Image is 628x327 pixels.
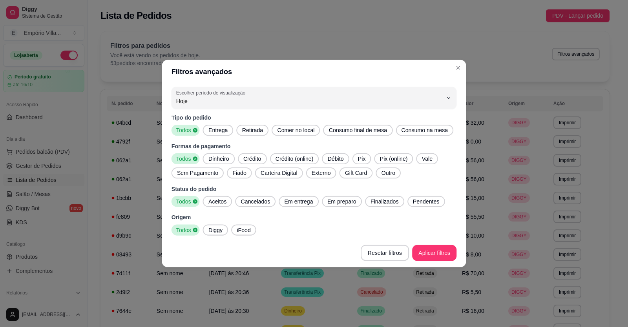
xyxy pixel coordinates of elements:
[322,196,362,207] button: Em preparo
[172,125,200,136] button: Todos
[452,62,464,74] button: Close
[419,155,436,163] span: Vale
[235,196,276,207] button: Cancelados
[229,169,249,177] span: Fiado
[172,196,200,207] button: Todos
[205,155,232,163] span: Dinheiro
[378,169,398,177] span: Outro
[352,153,371,164] button: Pix
[281,198,316,205] span: Em entrega
[367,198,402,205] span: Finalizados
[365,196,404,207] button: Finalizados
[172,167,224,178] button: Sem Pagamento
[172,153,200,164] button: Todos
[410,198,443,205] span: Pendentes
[377,155,411,163] span: Pix (online)
[172,87,456,109] button: Escolher período de visualizaçãoHoje
[205,226,226,234] span: Diggy
[279,196,318,207] button: Em entrega
[173,155,193,163] span: Todos
[272,155,317,163] span: Crédito (online)
[231,224,256,235] button: iFood
[238,153,267,164] button: Crédito
[306,167,336,178] button: Externo
[205,198,230,205] span: Aceitos
[412,245,456,261] button: Aplicar filtros
[173,126,193,134] span: Todos
[274,126,318,134] span: Comer no local
[239,126,267,134] span: Retirada
[407,196,445,207] button: Pendentes
[272,125,320,136] button: Comer no local
[176,97,442,105] span: Hoje
[240,155,265,163] span: Crédito
[203,125,234,136] button: Entrega
[323,125,393,136] button: Consumo final de mesa
[205,126,231,134] span: Entrega
[234,226,254,234] span: iFood
[255,167,303,178] button: Carteira Digital
[203,224,228,235] button: Diggy
[227,167,252,178] button: Fiado
[172,224,200,235] button: Todos
[396,125,453,136] button: Consumo na mesa
[325,155,347,163] span: Débito
[355,155,369,163] span: Pix
[203,196,232,207] button: Aceitos
[309,169,334,177] span: Externo
[173,198,193,205] span: Todos
[416,153,438,164] button: Vale
[237,125,269,136] button: Retirada
[361,245,409,261] button: Resetar filtros
[203,153,235,164] button: Dinheiro
[340,167,373,178] button: Gift Card
[374,153,413,164] button: Pix (online)
[257,169,301,177] span: Carteira Digital
[173,226,193,234] span: Todos
[322,153,349,164] button: Débito
[324,198,360,205] span: Em preparo
[172,185,456,193] p: Status do pedido
[172,114,456,122] p: Tipo do pedido
[172,142,456,150] p: Formas de pagamento
[326,126,391,134] span: Consumo final de mesa
[172,213,456,221] p: Origem
[342,169,371,177] span: Gift Card
[176,89,248,96] label: Escolher período de visualização
[174,169,221,177] span: Sem Pagamento
[376,167,401,178] button: Outro
[270,153,319,164] button: Crédito (online)
[238,198,274,205] span: Cancelados
[162,60,466,84] header: Filtros avançados
[398,126,451,134] span: Consumo na mesa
